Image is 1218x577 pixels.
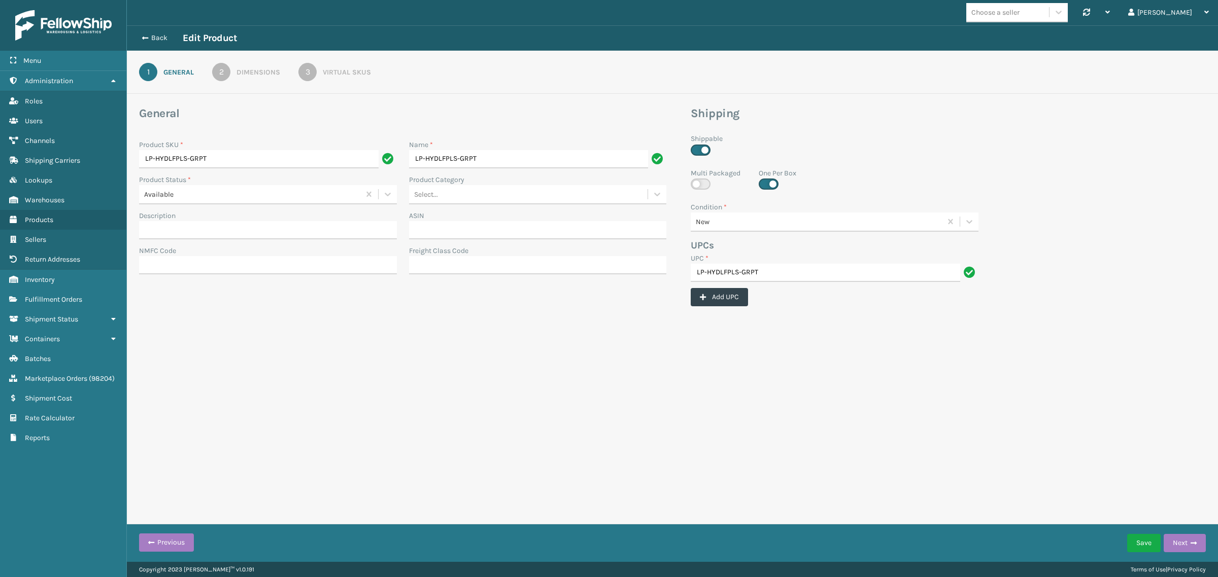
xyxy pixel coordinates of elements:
div: New [696,217,942,227]
span: Warehouses [25,196,64,204]
h3: General [139,106,666,121]
button: Next [1164,534,1206,552]
span: Sellers [25,235,46,244]
div: Dimensions [236,67,280,78]
img: logo [15,10,112,41]
div: Choose a seller [971,7,1020,18]
span: Channels [25,136,55,145]
label: Product Status [139,174,191,185]
span: Shipment Status [25,315,78,323]
span: Shipment Cost [25,394,72,403]
h3: Edit Product [183,32,237,44]
span: Users [25,117,43,125]
span: Rate Calculator [25,414,75,422]
label: Name [409,139,433,150]
span: Marketplace Orders [25,374,87,383]
div: 2 [212,63,230,81]
span: Menu [23,56,41,65]
label: ASIN [409,210,424,221]
span: Roles [25,97,43,105]
label: Product SKU [139,139,183,150]
label: UPC [691,253,708,264]
span: Inventory [25,275,55,284]
div: Select... [414,189,438,200]
label: Multi Packaged [691,168,740,178]
div: General [163,67,194,78]
span: Shipping Carriers [25,156,80,165]
span: Reports [25,434,50,442]
span: Return Addresses [25,255,80,264]
span: Lookups [25,176,52,185]
span: Administration [25,77,73,85]
div: Available [144,189,361,200]
label: Shippable [691,133,723,144]
a: Terms of Use [1131,566,1166,573]
button: Back [136,33,183,43]
label: Condition [691,202,727,212]
label: One Per Box [759,168,796,178]
span: Products [25,215,53,224]
span: Fulfillment Orders [25,295,82,304]
div: 3 [298,63,317,81]
span: ( 98204 ) [89,374,115,383]
a: Privacy Policy [1167,566,1206,573]
label: Product Category [409,174,464,185]
button: Add UPC [691,288,748,306]
h3: Shipping [691,106,1128,121]
p: Copyright 2023 [PERSON_NAME]™ v 1.0.191 [139,562,254,577]
span: Containers [25,335,60,343]
button: Previous [139,533,194,552]
div: Virtual SKUs [323,67,371,78]
div: 1 [139,63,157,81]
div: | [1131,562,1206,577]
span: Batches [25,354,51,363]
button: Save [1127,534,1161,552]
b: UPCs [691,240,714,251]
label: Description [139,210,176,221]
label: Freight Class Code [409,245,468,256]
label: NMFC Code [139,245,176,256]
